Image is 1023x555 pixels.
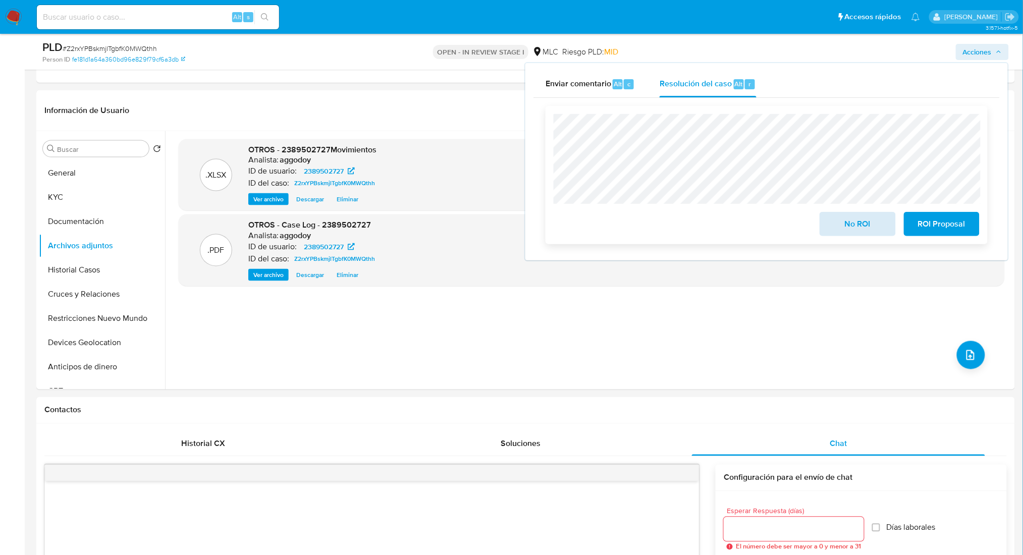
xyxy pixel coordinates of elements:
p: .XLSX [206,170,227,181]
button: Volver al orden por defecto [153,145,161,156]
button: No ROI [820,212,895,236]
h6: aggodoy [280,231,311,241]
span: Riesgo PLD: [562,46,618,58]
span: Eliminar [337,270,358,280]
span: Historial CX [181,438,225,450]
button: Ver archivo [248,193,289,205]
h3: Configuración para el envío de chat [724,473,999,483]
button: upload-file [957,341,985,369]
input: days_to_wait [724,523,864,536]
p: .PDF [208,245,225,256]
div: MLC [532,46,558,58]
button: Restricciones Nuevo Mundo [39,306,165,330]
span: s [247,12,250,22]
button: Descargar [291,269,329,281]
h1: Contactos [44,405,1007,415]
b: Person ID [42,55,70,64]
button: Anticipos de dinero [39,355,165,379]
h6: aggodoy [280,155,311,165]
span: Acciones [963,44,992,60]
span: Descargar [296,270,324,280]
input: Buscar usuario o caso... [37,11,279,24]
span: Z2rxYPBskmjlTgbfK0MWQthh [294,177,375,189]
button: General [39,161,165,185]
p: ID del caso: [248,254,289,264]
button: ROI Proposal [904,212,980,236]
span: 3.157.1-hotfix-5 [986,24,1018,32]
span: # Z2rxYPBskmjlTgbfK0MWQthh [63,43,157,53]
span: Alt [735,79,743,89]
p: ID del caso: [248,178,289,188]
span: Z2rxYPBskmjlTgbfK0MWQthh [294,253,375,265]
a: Z2rxYPBskmjlTgbfK0MWQthh [290,253,379,265]
span: Ver archivo [253,270,284,280]
a: Notificaciones [911,13,920,21]
span: Eliminar [337,194,358,204]
a: Z2rxYPBskmjlTgbfK0MWQthh [290,177,379,189]
button: CBT [39,379,165,403]
span: OTROS - 2389502727Movimientos [248,144,376,155]
button: search-icon [254,10,275,24]
p: agustina.godoy@mercadolibre.com [944,12,1001,22]
button: Devices Geolocation [39,330,165,355]
button: Acciones [956,44,1009,60]
a: 2389502727 [298,241,361,253]
span: 2389502727 [304,165,344,177]
p: OPEN - IN REVIEW STAGE I [433,45,528,59]
h1: Información de Usuario [44,105,129,116]
button: Eliminar [332,269,363,281]
span: c [627,79,630,89]
button: Descargar [291,193,329,205]
span: Resolución del caso [660,78,732,89]
a: Salir [1005,12,1015,22]
button: Buscar [47,145,55,153]
p: Analista: [248,155,279,165]
a: fe181d1a64a360bd96e829f79cf6a3db [72,55,185,64]
span: r [748,79,751,89]
button: Eliminar [332,193,363,205]
button: Documentación [39,209,165,234]
span: No ROI [833,213,882,235]
p: ID de usuario: [248,166,297,176]
input: Buscar [57,145,145,154]
span: Accesos rápidos [845,12,901,22]
input: Días laborales [872,524,880,532]
button: Archivos adjuntos [39,234,165,258]
span: Alt [614,79,622,89]
span: Enviar comentario [546,78,611,89]
span: El número debe ser mayor a 0 y menor a 31 [736,543,861,550]
span: OTROS - Case Log - 2389502727 [248,219,371,231]
span: Esperar Respuesta (días) [727,508,867,515]
span: Soluciones [501,438,541,450]
span: ROI Proposal [917,213,966,235]
a: 2389502727 [298,165,361,177]
b: PLD [42,39,63,55]
p: Analista: [248,231,279,241]
span: Descargar [296,194,324,204]
span: Días laborales [886,523,935,533]
button: Historial Casos [39,258,165,282]
button: Cruces y Relaciones [39,282,165,306]
span: Chat [830,438,847,450]
button: Ver archivo [248,269,289,281]
span: 2389502727 [304,241,344,253]
p: ID de usuario: [248,242,297,252]
button: KYC [39,185,165,209]
span: MID [604,46,618,58]
span: Ver archivo [253,194,284,204]
span: Alt [233,12,241,22]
